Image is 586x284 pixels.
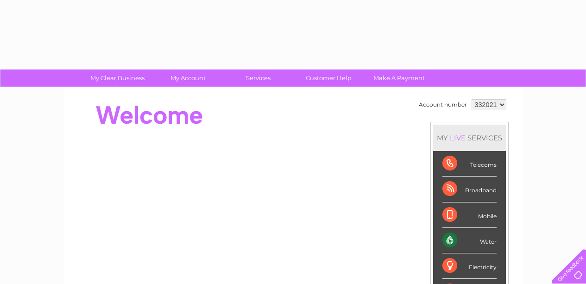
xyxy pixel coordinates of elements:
[150,69,226,87] a: My Account
[433,125,506,151] div: MY SERVICES
[361,69,437,87] a: Make A Payment
[220,69,296,87] a: Services
[442,253,497,279] div: Electricity
[442,151,497,177] div: Telecoms
[290,69,367,87] a: Customer Help
[442,177,497,202] div: Broadband
[448,133,467,142] div: LIVE
[442,202,497,228] div: Mobile
[79,69,156,87] a: My Clear Business
[442,228,497,253] div: Water
[416,97,469,113] td: Account number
